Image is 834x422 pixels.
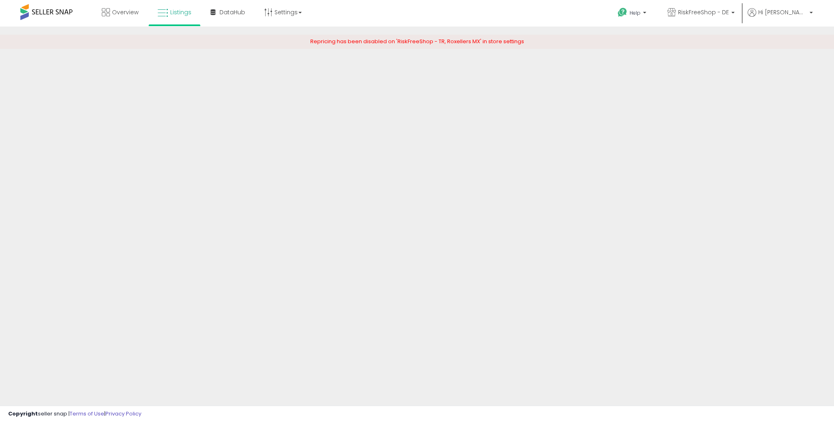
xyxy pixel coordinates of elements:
span: Help [630,9,641,16]
span: Overview [112,8,138,16]
a: Hi [PERSON_NAME] [748,8,813,27]
span: Hi [PERSON_NAME] [758,8,807,16]
span: RiskFreeShop - DE [678,8,729,16]
a: Help [611,1,654,27]
span: Repricing has been disabled on 'RiskFreeShop - TR, Roxellers MX' in store settings [310,38,524,45]
span: DataHub [219,8,245,16]
i: Get Help [617,7,628,18]
span: Listings [170,8,191,16]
